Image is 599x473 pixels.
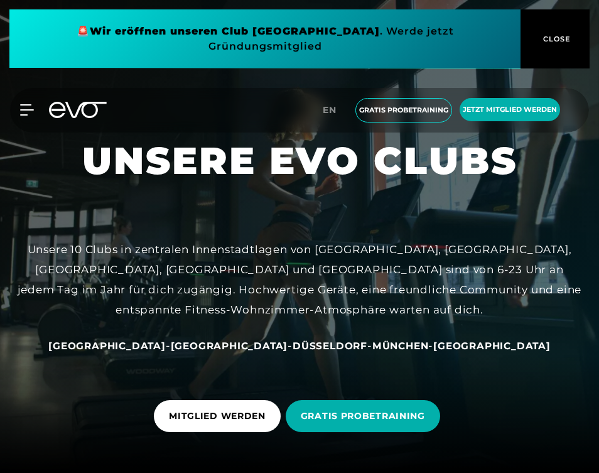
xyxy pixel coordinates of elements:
a: München [372,339,429,352]
a: [GEOGRAPHIC_DATA] [48,339,166,352]
span: CLOSE [540,33,571,45]
span: München [372,340,429,352]
a: MITGLIED WERDEN [154,391,286,442]
a: [GEOGRAPHIC_DATA] [433,339,551,352]
span: MITGLIED WERDEN [169,410,266,423]
h1: UNSERE EVO CLUBS [82,136,517,185]
span: Jetzt Mitglied werden [463,104,557,115]
div: - - - - [17,335,582,356]
a: Düsseldorf [293,339,367,352]
a: en [323,103,344,117]
a: [GEOGRAPHIC_DATA] [171,339,288,352]
span: [GEOGRAPHIC_DATA] [433,340,551,352]
span: [GEOGRAPHIC_DATA] [171,340,288,352]
a: Jetzt Mitglied werden [456,98,564,122]
span: en [323,104,337,116]
span: [GEOGRAPHIC_DATA] [48,340,166,352]
span: GRATIS PROBETRAINING [301,410,425,423]
a: GRATIS PROBETRAINING [286,391,445,442]
a: Gratis Probetraining [352,98,456,122]
span: Düsseldorf [293,340,367,352]
button: CLOSE [521,9,590,68]
span: Gratis Probetraining [359,105,448,116]
div: Unsere 10 Clubs in zentralen Innenstadtlagen von [GEOGRAPHIC_DATA], [GEOGRAPHIC_DATA], [GEOGRAPHI... [17,239,582,320]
